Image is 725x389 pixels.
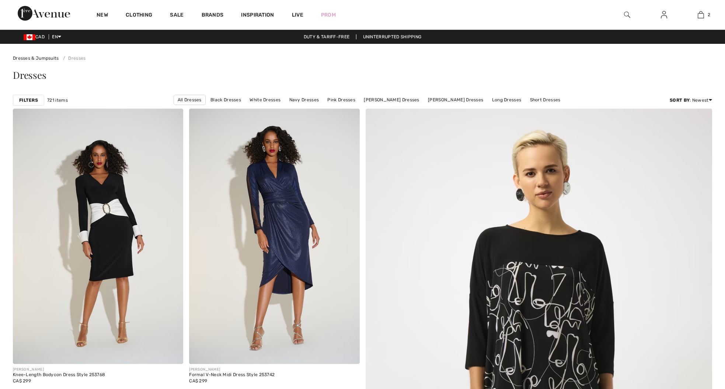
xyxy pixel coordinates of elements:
span: 2 [708,11,710,18]
span: CAD [24,34,48,39]
span: CA$ 299 [189,378,207,383]
img: My Info [661,10,667,19]
img: My Bag [698,10,704,19]
a: Navy Dresses [286,95,323,105]
a: 2 [683,10,719,19]
a: Live [292,11,303,19]
strong: Sort By [670,98,690,103]
a: Brands [202,12,224,20]
a: [PERSON_NAME] Dresses [424,95,487,105]
span: CA$ 299 [13,378,31,383]
span: EN [52,34,61,39]
a: Dresses & Jumpsuits [13,56,59,61]
a: [PERSON_NAME] Dresses [360,95,423,105]
img: Knee-Length Bodycon Dress Style 253768. Black/Vanilla [13,109,183,364]
div: [PERSON_NAME] [13,367,105,372]
div: Formal V-Neck Midi Dress Style 253742 [189,372,275,378]
a: Short Dresses [526,95,564,105]
a: New [97,12,108,20]
strong: Filters [19,97,38,104]
div: : Newest [670,97,712,104]
div: Knee-Length Bodycon Dress Style 253768 [13,372,105,378]
a: Pink Dresses [324,95,359,105]
a: Clothing [126,12,152,20]
a: Prom [321,11,336,19]
a: Black Dresses [207,95,245,105]
a: White Dresses [246,95,284,105]
span: Inspiration [241,12,274,20]
a: All Dresses [174,95,206,105]
a: Long Dresses [488,95,525,105]
img: 1ère Avenue [18,6,70,21]
div: [PERSON_NAME] [189,367,275,372]
span: 721 items [47,97,68,104]
img: search the website [624,10,630,19]
a: Sign In [655,10,673,20]
a: Sale [170,12,184,20]
span: Dresses [13,69,46,81]
img: Formal V-Neck Midi Dress Style 253742. Navy Blue [189,109,359,364]
img: Canadian Dollar [24,34,35,40]
a: Dresses [60,56,86,61]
